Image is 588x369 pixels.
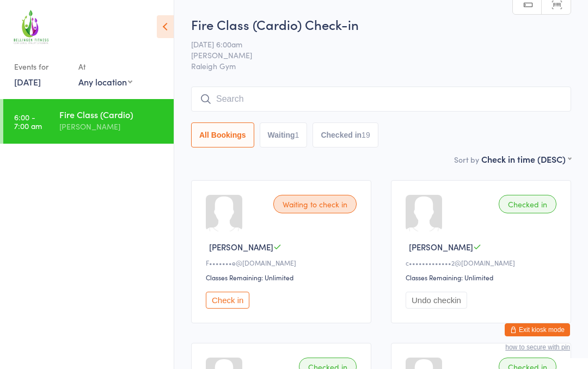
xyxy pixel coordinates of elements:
[406,292,467,309] button: Undo checkin
[14,76,41,88] a: [DATE]
[273,195,357,213] div: Waiting to check in
[209,241,273,253] span: [PERSON_NAME]
[191,60,571,71] span: Raleigh Gym
[505,323,570,336] button: Exit kiosk mode
[260,122,308,147] button: Waiting1
[191,39,554,50] span: [DATE] 6:00am
[499,195,556,213] div: Checked in
[11,8,52,47] img: Bellingen Fitness
[454,154,479,165] label: Sort by
[206,273,360,282] div: Classes Remaining: Unlimited
[191,87,571,112] input: Search
[14,58,68,76] div: Events for
[409,241,473,253] span: [PERSON_NAME]
[362,131,370,139] div: 19
[3,99,174,144] a: 6:00 -7:00 amFire Class (Cardio)[PERSON_NAME]
[206,292,249,309] button: Check in
[191,50,554,60] span: [PERSON_NAME]
[59,120,164,133] div: [PERSON_NAME]
[505,343,570,351] button: how to secure with pin
[295,131,299,139] div: 1
[481,153,571,165] div: Check in time (DESC)
[191,122,254,147] button: All Bookings
[191,15,571,33] h2: Fire Class (Cardio) Check-in
[206,258,360,267] div: F•••••••e@[DOMAIN_NAME]
[78,76,132,88] div: Any location
[14,113,42,130] time: 6:00 - 7:00 am
[78,58,132,76] div: At
[406,258,560,267] div: c•••••••••••••2@[DOMAIN_NAME]
[59,108,164,120] div: Fire Class (Cardio)
[406,273,560,282] div: Classes Remaining: Unlimited
[313,122,378,147] button: Checked in19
